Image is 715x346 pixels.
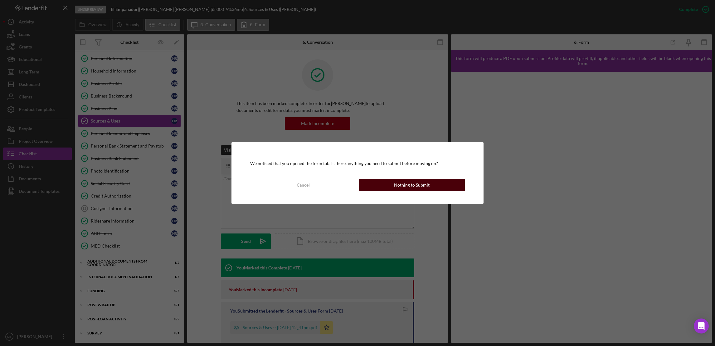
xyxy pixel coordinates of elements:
[359,179,465,191] button: Nothing to Submit
[250,179,356,191] button: Cancel
[694,318,709,333] div: Open Intercom Messenger
[297,179,310,191] div: Cancel
[250,161,465,166] div: We noticed that you opened the form tab. Is there anything you need to submit before moving on?
[394,179,430,191] div: Nothing to Submit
